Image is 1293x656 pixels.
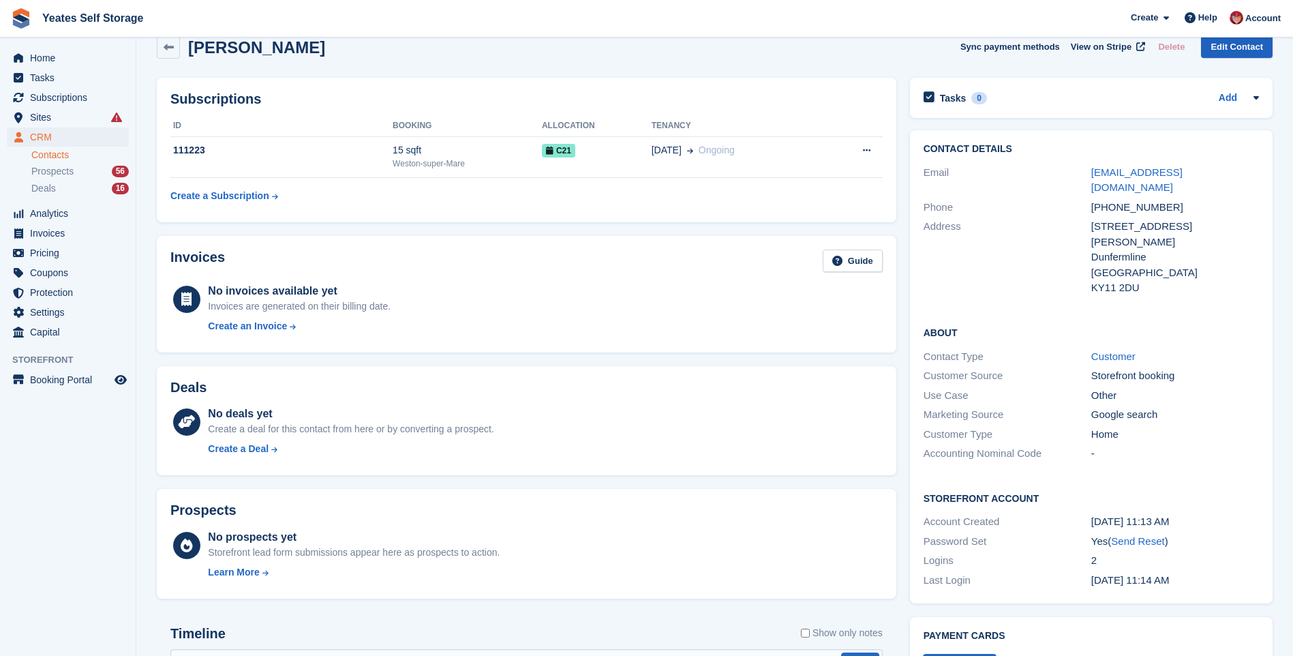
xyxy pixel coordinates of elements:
span: Help [1198,11,1217,25]
i: Smart entry sync failures have occurred [111,112,122,123]
a: Edit Contact [1201,35,1273,58]
a: Send Reset [1111,535,1164,547]
a: Contacts [31,149,129,162]
span: Settings [30,303,112,322]
span: Capital [30,323,112,342]
span: Booking Portal [30,370,112,389]
div: Marketing Source [924,407,1091,423]
div: Create a deal for this contact from here or by converting a prospect. [208,422,493,436]
a: menu [7,323,129,342]
button: Delete [1153,35,1190,58]
span: Sites [30,108,112,127]
a: menu [7,204,129,223]
span: Subscriptions [30,88,112,107]
h2: [PERSON_NAME] [188,38,325,57]
span: View on Stripe [1071,40,1131,54]
span: Protection [30,283,112,302]
div: Password Set [924,534,1091,550]
div: Logins [924,553,1091,569]
h2: Subscriptions [170,91,883,107]
a: menu [7,370,129,389]
a: [EMAIL_ADDRESS][DOMAIN_NAME] [1091,166,1183,194]
div: Email [924,165,1091,196]
div: Use Case [924,388,1091,404]
div: - [1091,446,1259,462]
div: Create a Subscription [170,189,269,203]
th: Booking [393,115,542,137]
div: 15 sqft [393,143,542,158]
div: Contact Type [924,349,1091,365]
span: Pricing [30,243,112,263]
div: 16 [112,183,129,194]
div: Create an Invoice [208,319,287,333]
a: menu [7,224,129,243]
span: CRM [30,128,112,147]
span: Create [1131,11,1158,25]
div: Storefront lead form submissions appear here as prospects to action. [208,546,500,560]
a: Create an Invoice [208,319,391,333]
a: menu [7,108,129,127]
time: 2025-09-30 10:14:53 UTC [1091,574,1170,586]
a: menu [7,48,129,68]
div: Address [924,219,1091,296]
a: Prospects 56 [31,164,129,179]
h2: Prospects [170,503,237,518]
h2: Tasks [940,92,967,104]
span: Deals [31,182,56,195]
div: No invoices available yet [208,283,391,299]
div: Home [1091,427,1259,443]
div: Storefront booking [1091,368,1259,384]
div: No prospects yet [208,529,500,546]
div: 56 [112,166,129,177]
span: ( ) [1108,535,1168,547]
h2: Storefront Account [924,491,1259,505]
h2: About [924,325,1259,339]
div: Create a Deal [208,442,269,456]
h2: Payment cards [924,631,1259,642]
span: Invoices [30,224,112,243]
span: Account [1245,12,1281,25]
a: menu [7,263,129,282]
div: No deals yet [208,406,493,422]
div: KY11 2DU [1091,280,1259,296]
div: Account Created [924,514,1091,530]
a: Create a Deal [208,442,493,456]
th: Allocation [542,115,652,137]
div: Google search [1091,407,1259,423]
div: [PHONE_NUMBER] [1091,200,1259,215]
a: menu [7,243,129,263]
div: Customer Source [924,368,1091,384]
a: menu [7,68,129,87]
th: Tenancy [652,115,823,137]
div: [STREET_ADDRESS][PERSON_NAME] [1091,219,1259,250]
span: Tasks [30,68,112,87]
a: Customer [1091,351,1136,362]
div: Learn More [208,565,259,580]
div: 111223 [170,143,393,158]
span: Storefront [12,353,136,367]
div: Dunfermline [1091,250,1259,265]
h2: Invoices [170,250,225,272]
div: 0 [971,92,987,104]
img: stora-icon-8386f47178a22dfd0bd8f6a31ec36ba5ce8667c1dd55bd0f319d3a0aa187defe.svg [11,8,31,29]
div: Yes [1091,534,1259,550]
span: Coupons [30,263,112,282]
a: Create a Subscription [170,183,278,209]
a: menu [7,283,129,302]
div: Accounting Nominal Code [924,446,1091,462]
a: View on Stripe [1065,35,1148,58]
h2: Deals [170,380,207,396]
span: Analytics [30,204,112,223]
div: Weston-super-Mare [393,158,542,170]
th: ID [170,115,393,137]
label: Show only notes [801,626,883,640]
button: Sync payment methods [960,35,1060,58]
span: Home [30,48,112,68]
a: Deals 16 [31,181,129,196]
div: Last Login [924,573,1091,588]
div: 2 [1091,553,1259,569]
h2: Timeline [170,626,226,642]
a: Learn More [208,565,500,580]
img: Wendie Tanner [1230,11,1243,25]
span: Ongoing [699,145,735,155]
